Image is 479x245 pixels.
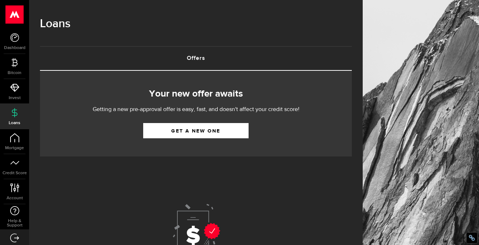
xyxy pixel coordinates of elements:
[40,15,352,33] h1: Loans
[143,123,249,138] a: Get a new one
[51,86,341,102] h2: Your new offer awaits
[40,47,352,70] a: Offers
[468,234,475,241] div: Restore Info Box &#10;&#10;NoFollow Info:&#10; META-Robots NoFollow: &#09;true&#10; META-Robots N...
[40,46,352,71] ul: Tabs Navigation
[71,105,321,114] p: Getting a new pre-approval offer is easy, fast, and doesn't affect your credit score!
[448,215,479,245] iframe: LiveChat chat widget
